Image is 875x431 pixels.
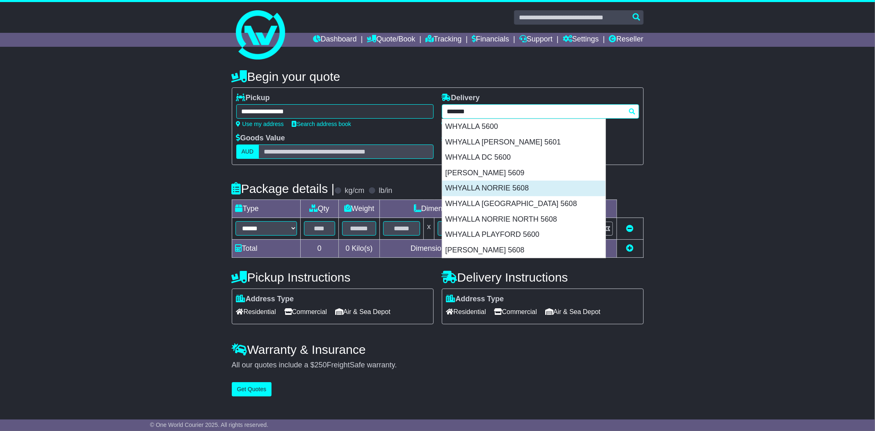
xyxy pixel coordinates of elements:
button: Get Quotes [232,382,272,397]
div: All our quotes include a $ FreightSafe warranty. [232,361,644,370]
a: Financials [472,33,509,47]
td: Type [232,200,300,218]
a: Add new item [626,244,634,252]
div: WHYALLA [GEOGRAPHIC_DATA] 5608 [442,196,605,212]
td: Weight [338,200,380,218]
td: Dimensions in Centimetre(s) [380,239,532,257]
typeahead: Please provide city [442,104,639,119]
a: Tracking [425,33,461,47]
a: Settings [563,33,599,47]
td: Dimensions (L x W x H) [380,200,532,218]
h4: Warranty & Insurance [232,343,644,356]
div: WHYALLA [PERSON_NAME] 5601 [442,135,605,150]
label: Pickup [236,94,270,103]
div: WHYALLA 5600 [442,119,605,135]
span: Air & Sea Depot [335,305,391,318]
td: Qty [300,200,338,218]
label: AUD [236,144,259,159]
div: [PERSON_NAME] 5609 [442,165,605,181]
div: WHYALLA DC 5600 [442,150,605,165]
td: Total [232,239,300,257]
div: [PERSON_NAME] 5608 [442,243,605,258]
a: Remove this item [626,225,634,233]
span: Commercial [284,305,327,318]
span: 250 [315,361,327,369]
td: Kilo(s) [338,239,380,257]
div: WHYALLA PLAYFORD 5600 [442,227,605,243]
span: Commercial [494,305,537,318]
label: Address Type [446,295,504,304]
span: 0 [345,244,350,252]
a: Search address book [292,121,351,127]
div: WHYALLA NORRIE 5608 [442,181,605,196]
label: Address Type [236,295,294,304]
label: lb/in [379,186,392,195]
td: x [424,218,434,239]
span: Residential [236,305,276,318]
div: WHYALLA NORRIE NORTH 5608 [442,212,605,227]
h4: Package details | [232,182,335,195]
a: Dashboard [313,33,357,47]
a: Support [519,33,553,47]
span: Air & Sea Depot [545,305,601,318]
label: Goods Value [236,134,285,143]
label: Delivery [442,94,480,103]
h4: Pickup Instructions [232,271,434,284]
h4: Begin your quote [232,70,644,83]
a: Reseller [609,33,643,47]
span: Residential [446,305,486,318]
span: © One World Courier 2025. All rights reserved. [150,422,269,428]
label: kg/cm [345,186,364,195]
td: 0 [300,239,338,257]
a: Use my address [236,121,284,127]
h4: Delivery Instructions [442,271,644,284]
a: Quote/Book [367,33,415,47]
